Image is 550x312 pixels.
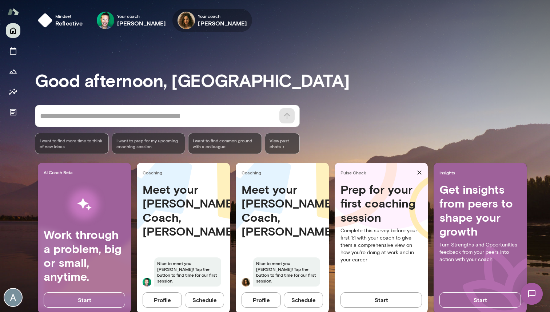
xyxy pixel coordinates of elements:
[44,169,128,175] span: AI Coach Beta
[6,105,20,119] button: Documents
[40,138,104,149] span: I want to find more time to think of new ideas
[439,170,524,175] span: Insights
[242,170,326,175] span: Coaching
[117,13,166,19] span: Your coach
[6,84,20,99] button: Insights
[242,278,250,287] img: Najla Elmachtoub Elmachtoub
[439,292,521,308] button: Start
[143,170,227,175] span: Coaching
[52,181,117,228] img: AI Workflows
[92,9,171,32] div: Brian LawrenceYour coach[PERSON_NAME]
[35,70,550,90] h3: Good afternoon, [GEOGRAPHIC_DATA]
[198,13,247,19] span: Your coach
[193,138,257,149] span: I want to find common ground with a colleague
[44,228,125,284] h4: Work through a problem, big or small, anytime.
[242,292,281,308] button: Profile
[439,182,521,238] h4: Get insights from peers to shape your growth
[340,182,422,224] h4: Prep for your first coaching session
[340,292,422,308] button: Start
[44,292,125,308] button: Start
[340,170,414,175] span: Pulse Check
[38,13,52,28] img: mindset
[6,44,20,58] button: Sessions
[143,292,182,308] button: Profile
[55,19,83,28] h6: reflective
[116,138,181,149] span: I want to prep for my upcoming coaching session
[265,133,300,154] span: View past chats ->
[188,133,262,154] div: I want to find common ground with a colleague
[340,227,422,264] p: Complete this survey before your first 1:1 with your coach to give them a comprehensive view on h...
[154,257,221,287] span: Nice to meet you [PERSON_NAME]! Tap the button to find time for our first session.
[97,12,114,29] img: Brian Lawrence
[55,13,83,19] span: Mindset
[117,19,166,28] h6: [PERSON_NAME]
[439,241,521,263] p: Turn Strengths and Opportunities feedback from your peers into action with your coach.
[35,9,89,32] button: Mindsetreflective
[172,9,252,32] div: Najla ElmachtoubYour coach[PERSON_NAME]
[6,23,20,38] button: Home
[178,12,195,29] img: Najla Elmachtoub
[143,182,224,238] h4: Meet your [PERSON_NAME] Coach, [PERSON_NAME]
[6,64,20,79] button: Growth Plan
[253,257,320,287] span: Nice to meet you [PERSON_NAME]! Tap the button to find time for our first session.
[185,292,224,308] button: Schedule
[35,133,109,154] div: I want to find more time to think of new ideas
[198,19,247,28] h6: [PERSON_NAME]
[7,5,19,19] img: Mento
[242,182,323,238] h4: Meet your [PERSON_NAME] Coach, [PERSON_NAME]
[4,289,22,306] img: Akarsh Khatagalli
[112,133,186,154] div: I want to prep for my upcoming coaching session
[143,278,151,287] img: Brian Lawrence Lawrence
[284,292,323,308] button: Schedule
